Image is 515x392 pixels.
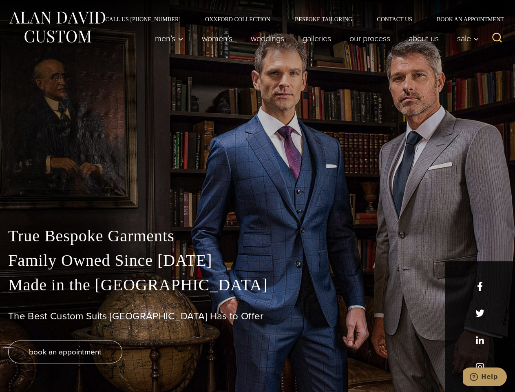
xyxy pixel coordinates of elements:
p: True Bespoke Garments Family Owned Since [DATE] Made in the [GEOGRAPHIC_DATA] [8,224,507,297]
button: View Search Form [487,29,507,48]
a: weddings [242,30,294,47]
nav: Secondary Navigation [93,16,507,22]
iframe: Opens a widget where you can chat to one of our agents [463,367,507,388]
a: book an appointment [8,341,122,363]
a: Oxxford Collection [193,16,283,22]
button: Child menu of Men’s [146,30,193,47]
button: Child menu of Sale [448,30,484,47]
a: Our Process [340,30,400,47]
span: book an appointment [29,346,102,358]
a: Women’s [193,30,242,47]
a: Call Us [PHONE_NUMBER] [93,16,193,22]
a: Book an Appointment [424,16,507,22]
img: Alan David Custom [8,9,106,45]
a: Bespoke Tailoring [283,16,365,22]
a: Contact Us [365,16,424,22]
nav: Primary Navigation [146,30,484,47]
a: Galleries [294,30,340,47]
a: About Us [400,30,448,47]
h1: The Best Custom Suits [GEOGRAPHIC_DATA] Has to Offer [8,310,507,322]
